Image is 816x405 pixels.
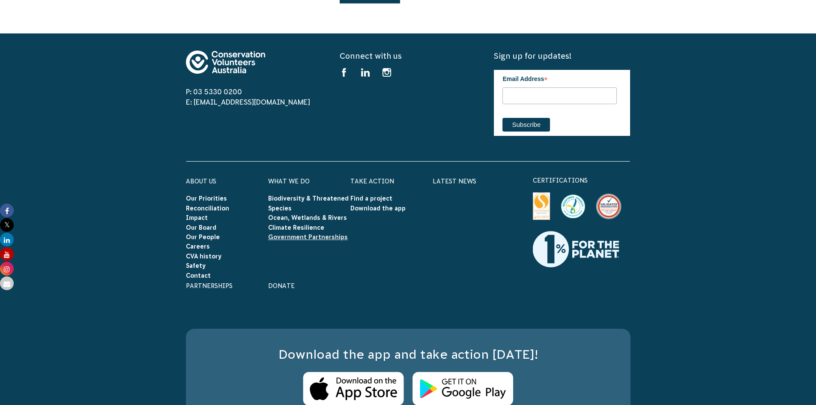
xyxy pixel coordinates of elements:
[433,178,476,185] a: Latest News
[186,272,211,279] a: Contact
[268,178,310,185] a: What We Do
[340,51,476,61] h5: Connect with us
[186,234,220,240] a: Our People
[203,346,613,363] h3: Download the app and take action [DATE]!
[502,70,617,86] label: Email Address
[186,253,221,260] a: CVA history
[186,262,206,269] a: Safety
[268,214,347,221] a: Ocean, Wetlands & Rivers
[186,282,233,289] a: Partnerships
[186,98,310,106] a: E: [EMAIL_ADDRESS][DOMAIN_NAME]
[186,51,265,74] img: logo-footer.svg
[502,118,550,132] input: Subscribe
[268,195,349,211] a: Biodiversity & Threatened Species
[533,175,631,186] p: certifications
[350,205,406,212] a: Download the app
[186,88,242,96] a: P: 03 5330 0200
[268,234,348,240] a: Government Partnerships
[350,195,392,202] a: Find a project
[186,224,216,231] a: Our Board
[186,205,229,212] a: Reconciliation
[350,178,394,185] a: Take Action
[186,195,227,202] a: Our Priorities
[186,214,208,221] a: Impact
[268,282,295,289] a: Donate
[186,178,216,185] a: About Us
[494,51,630,61] h5: Sign up for updates!
[186,243,210,250] a: Careers
[268,224,324,231] a: Climate Resilience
